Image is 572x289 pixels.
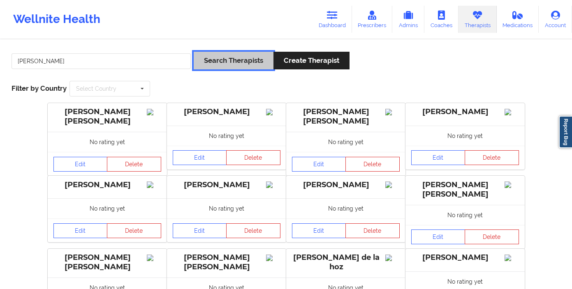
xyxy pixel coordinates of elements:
div: No rating yet [405,126,525,146]
a: Edit [173,223,227,238]
div: No rating yet [48,132,167,152]
img: Image%2Fplaceholer-image.png [385,255,400,261]
div: [PERSON_NAME] [411,107,519,117]
button: Create Therapist [273,52,350,69]
div: Select Country [76,86,116,92]
img: Image%2Fplaceholer-image.png [147,255,161,261]
a: Edit [53,223,108,238]
div: [PERSON_NAME] [PERSON_NAME] [53,253,161,272]
div: [PERSON_NAME] [53,180,161,190]
span: Filter by Country [12,84,67,92]
div: No rating yet [286,198,405,218]
img: Image%2Fplaceholer-image.png [147,109,161,115]
img: Image%2Fplaceholer-image.png [385,109,400,115]
div: [PERSON_NAME] de la hoz [292,253,400,272]
a: Admins [392,6,424,33]
img: Image%2Fplaceholer-image.png [385,181,400,188]
div: [PERSON_NAME] [PERSON_NAME] [53,107,161,126]
img: Image%2Fplaceholer-image.png [505,255,519,261]
div: [PERSON_NAME] [PERSON_NAME] [173,253,280,272]
input: Search Keywords [12,53,191,69]
a: Edit [53,157,108,172]
div: No rating yet [286,132,405,152]
button: Delete [465,150,519,165]
a: Account [539,6,572,33]
a: Edit [173,150,227,165]
a: Medications [497,6,539,33]
div: [PERSON_NAME] [411,253,519,262]
div: [PERSON_NAME] [292,180,400,190]
a: Report Bug [559,116,572,148]
div: No rating yet [405,205,525,225]
a: Edit [411,229,465,244]
button: Search Therapists [194,52,273,69]
img: Image%2Fplaceholer-image.png [505,181,519,188]
div: [PERSON_NAME] [173,180,280,190]
button: Delete [226,150,280,165]
a: Therapists [459,6,497,33]
div: [PERSON_NAME] [PERSON_NAME] [411,180,519,199]
button: Delete [345,223,400,238]
button: Delete [107,157,161,172]
a: Dashboard [313,6,352,33]
img: Image%2Fplaceholer-image.png [147,181,161,188]
div: No rating yet [167,198,286,218]
div: No rating yet [48,198,167,218]
img: Image%2Fplaceholer-image.png [266,109,280,115]
a: Edit [292,223,346,238]
img: Image%2Fplaceholer-image.png [266,255,280,261]
button: Delete [345,157,400,172]
img: Image%2Fplaceholer-image.png [266,181,280,188]
button: Delete [226,223,280,238]
div: [PERSON_NAME] [173,107,280,117]
a: Prescribers [352,6,393,33]
div: [PERSON_NAME] [PERSON_NAME] [292,107,400,126]
a: Edit [411,150,465,165]
img: Image%2Fplaceholer-image.png [505,109,519,115]
a: Edit [292,157,346,172]
button: Delete [465,229,519,244]
a: Coaches [424,6,459,33]
div: No rating yet [167,126,286,146]
button: Delete [107,223,161,238]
